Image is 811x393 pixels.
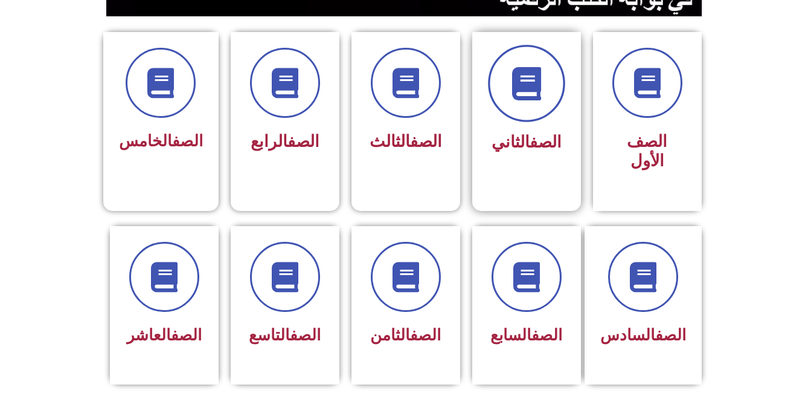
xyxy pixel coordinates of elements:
[290,326,321,344] a: الصف
[655,326,686,344] a: الصف
[287,132,319,151] a: الصف
[127,326,202,344] span: العاشر
[370,326,441,344] span: الثامن
[410,132,442,151] a: الصف
[490,326,562,344] span: السابع
[410,326,441,344] a: الصف
[249,326,321,344] span: التاسع
[492,132,562,152] span: الثاني
[600,326,686,344] span: السادس
[119,132,203,150] span: الخامس
[251,132,319,151] span: الرابع
[531,326,562,344] a: الصف
[171,326,202,344] a: الصف
[370,132,442,151] span: الثالث
[530,132,562,152] a: الصف
[627,132,667,171] span: الصف الأول
[172,132,203,150] a: الصف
